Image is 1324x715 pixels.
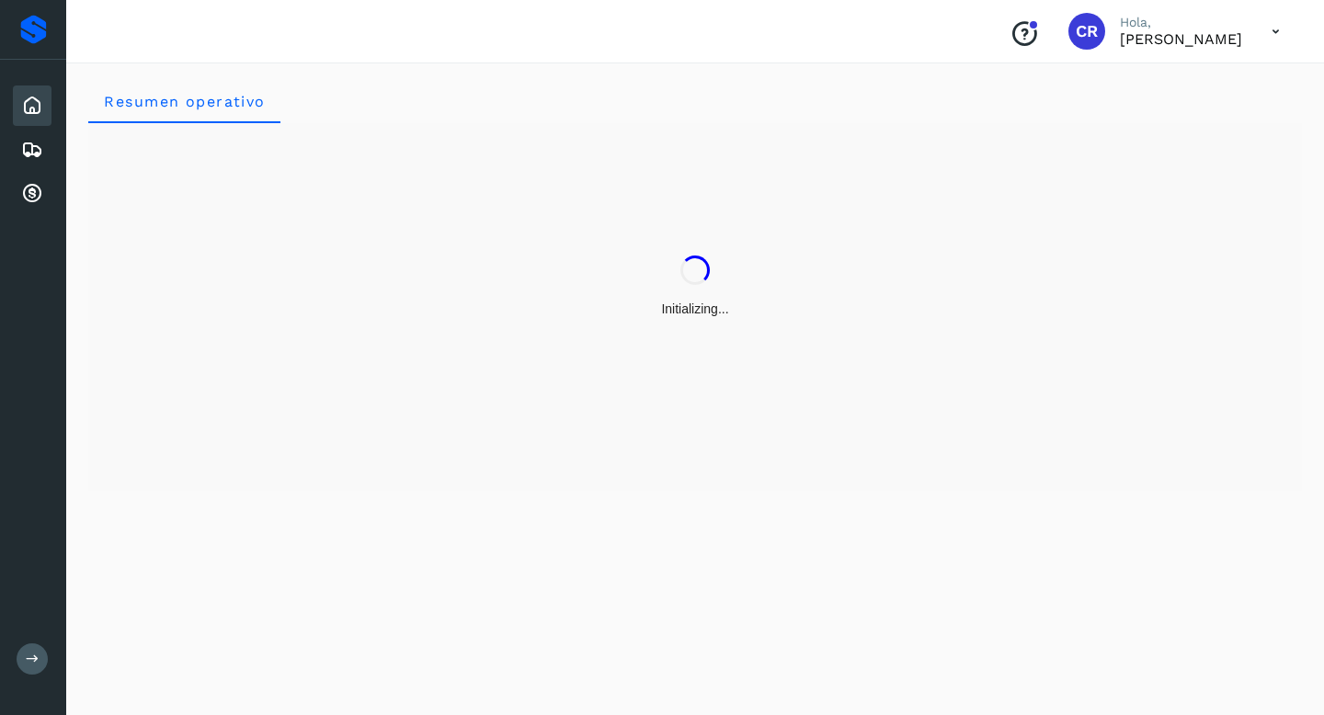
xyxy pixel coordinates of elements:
[13,130,51,170] div: Embarques
[1120,30,1242,48] p: CARLOS RODOLFO BELLI PEDRAZA
[1120,15,1242,30] p: Hola,
[103,93,266,110] span: Resumen operativo
[13,85,51,126] div: Inicio
[13,174,51,214] div: Cuentas por cobrar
